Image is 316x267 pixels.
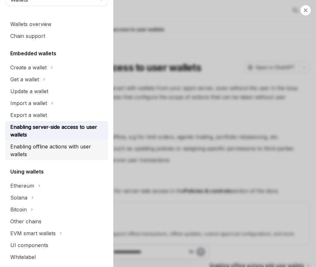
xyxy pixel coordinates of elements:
[10,76,39,83] div: Get a wallet
[5,109,108,121] a: Export a wallet
[5,180,108,191] button: Toggle Ethereum section
[5,239,108,251] a: UI components
[5,121,108,140] a: Enabling server-side access to user wallets
[5,18,108,30] a: Wallets overview
[10,99,47,107] div: Import a wallet
[10,87,48,95] div: Update a wallet
[10,182,34,190] div: Ethereum
[10,253,36,261] div: Whitelabel
[5,141,108,160] a: Enabling offline actions with user wallets
[5,97,108,109] button: Toggle Import a wallet section
[10,218,42,225] div: Other chains
[10,64,47,71] div: Create a wallet
[5,30,108,42] a: Chain support
[5,192,108,203] button: Toggle Solana section
[5,74,108,85] button: Toggle Get a wallet section
[5,227,108,239] button: Toggle EVM smart wallets section
[10,123,104,138] div: Enabling server-side access to user wallets
[5,62,108,73] button: Toggle Create a wallet section
[10,206,27,213] div: Bitcoin
[10,111,47,119] div: Export a wallet
[10,241,48,249] div: UI components
[10,229,56,237] div: EVM smart wallets
[5,251,108,263] a: Whitelabel
[10,143,104,158] div: Enabling offline actions with user wallets
[10,194,27,201] div: Solana
[5,204,108,215] button: Toggle Bitcoin section
[5,85,108,97] a: Update a wallet
[10,49,56,57] h5: Embedded wallets
[10,168,44,175] h5: Using wallets
[10,32,45,40] div: Chain support
[5,216,108,227] a: Other chains
[10,20,51,28] div: Wallets overview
